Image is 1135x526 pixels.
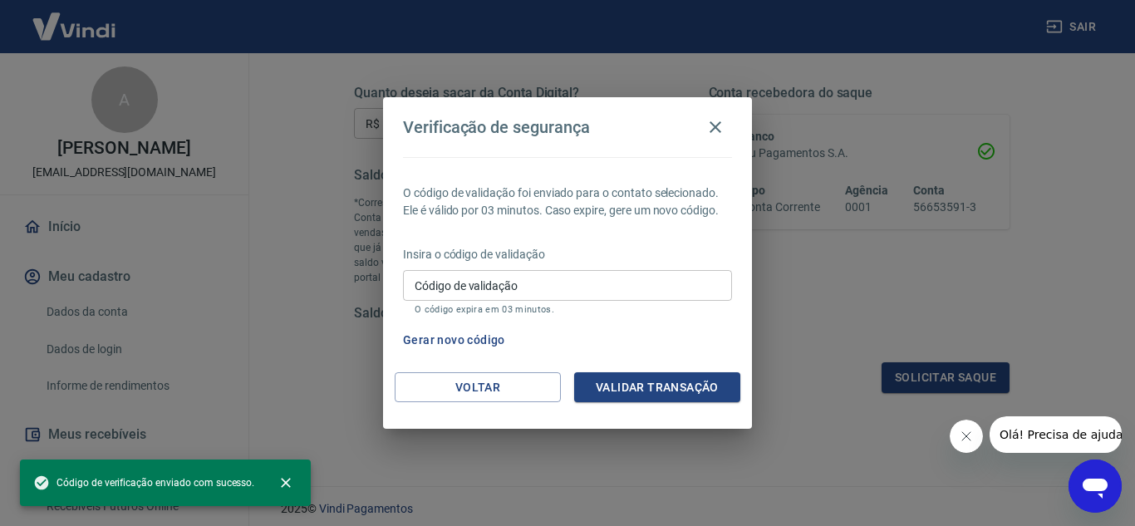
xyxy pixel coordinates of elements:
[10,12,140,25] span: Olá! Precisa de ajuda?
[396,325,512,356] button: Gerar novo código
[33,474,254,491] span: Código de verificação enviado com sucesso.
[1069,460,1122,513] iframe: Botão para abrir a janela de mensagens
[403,246,732,263] p: Insira o código de validação
[574,372,740,403] button: Validar transação
[990,416,1122,453] iframe: Mensagem da empresa
[950,420,983,453] iframe: Fechar mensagem
[415,304,720,315] p: O código expira em 03 minutos.
[268,465,304,501] button: close
[395,372,561,403] button: Voltar
[403,184,732,219] p: O código de validação foi enviado para o contato selecionado. Ele é válido por 03 minutos. Caso e...
[403,117,590,137] h4: Verificação de segurança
